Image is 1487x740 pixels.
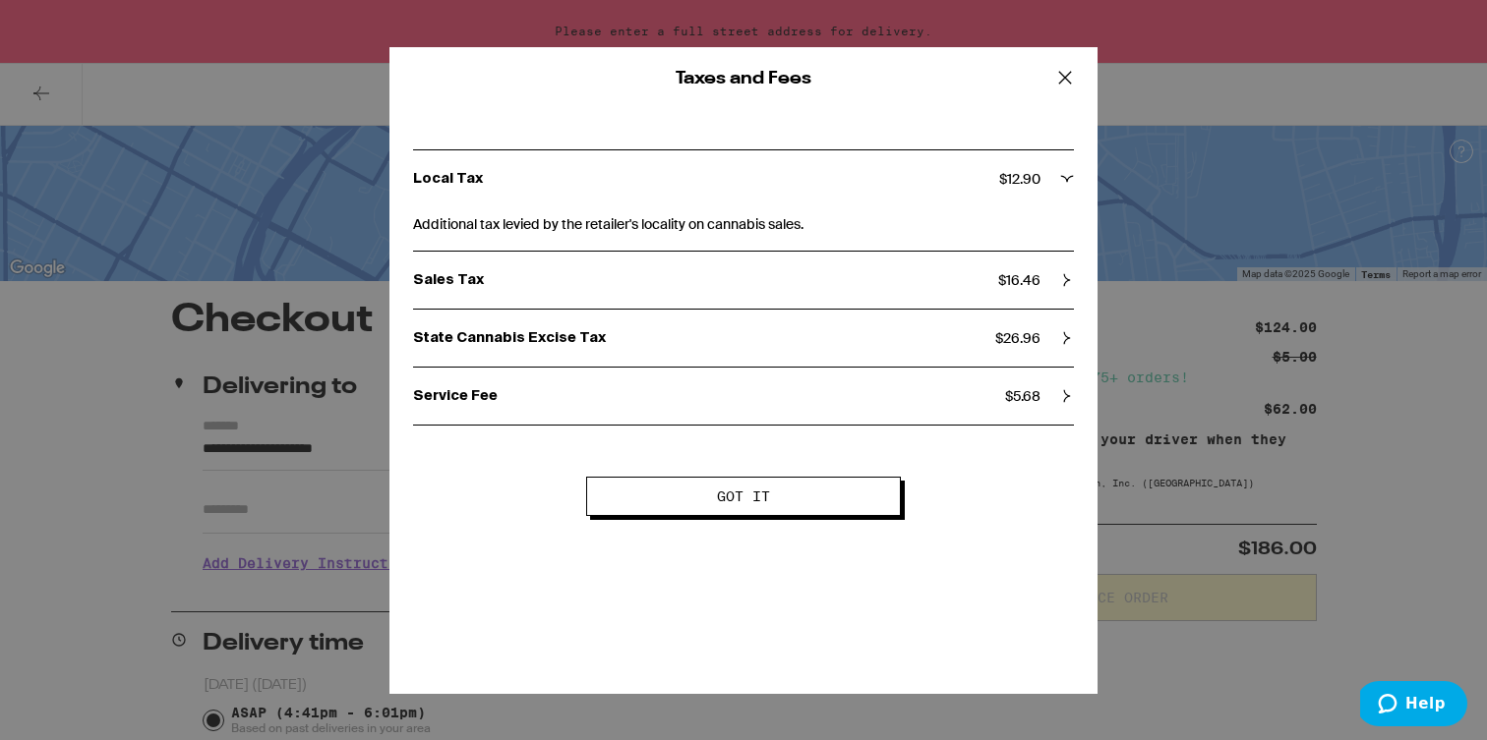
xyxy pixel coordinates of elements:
[995,329,1041,347] span: $ 26.96
[1360,681,1467,730] iframe: Opens a widget where you can find more information
[586,477,901,516] button: Got it
[413,271,998,289] p: Sales Tax
[717,489,770,503] span: Got it
[413,207,1074,235] span: Additional tax levied by the retailer's locality on cannabis sales.
[413,170,999,188] p: Local Tax
[413,329,995,347] p: State Cannabis Excise Tax
[998,271,1041,289] span: $ 16.46
[452,70,1035,87] h2: Taxes and Fees
[1005,387,1041,405] span: $ 5.68
[999,170,1041,188] span: $ 12.90
[413,387,1005,405] p: Service Fee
